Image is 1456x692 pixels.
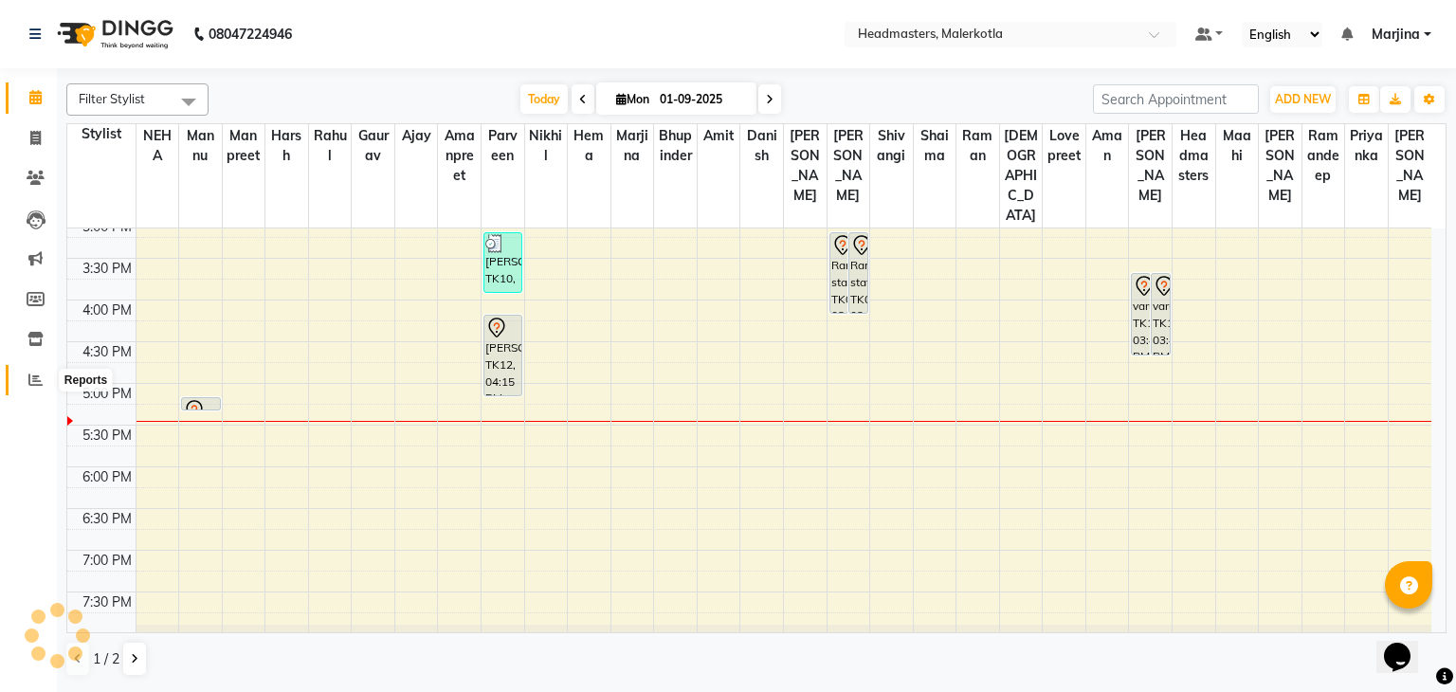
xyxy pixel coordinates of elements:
[1216,124,1259,168] span: Maahi
[182,398,219,410] div: [PERSON_NAME] staff, TK13, 05:15 PM-05:25 PM, WX-HL - Waxing Half Legs - Regular
[209,8,292,61] b: 08047224946
[482,124,524,168] span: parveen
[956,124,999,168] span: Raman
[67,124,136,144] div: Stylist
[352,124,394,168] span: Gaurav
[179,124,222,168] span: Mannu
[1132,274,1150,355] div: varun, TK11, 03:45 PM-04:45 PM, BRD - Beard
[1000,124,1043,228] span: [DEMOGRAPHIC_DATA]
[849,233,867,313] div: Raman staff, TK09, 03:15 PM-04:15 PM, HCG - Hair Cut by Senior Hair Stylist
[520,84,568,114] span: Today
[1372,25,1420,45] span: Marjina
[79,592,136,612] div: 7:30 PM
[79,426,136,446] div: 5:30 PM
[136,124,179,168] span: NEHA
[1086,124,1129,168] span: Aman
[1093,84,1259,114] input: Search Appointment
[740,124,783,168] span: Danish
[1270,86,1336,113] button: ADD NEW
[1152,274,1170,355] div: varun, TK11, 03:45 PM-04:45 PM, HCG - Hair Cut by Senior Hair Stylist
[93,649,119,669] span: 1 / 2
[870,124,913,168] span: Shivangi
[79,467,136,487] div: 6:00 PM
[830,233,848,313] div: Raman staff, TK09, 03:15 PM-04:15 PM, BRD - Beard
[79,551,136,571] div: 7:00 PM
[1376,616,1437,673] iframe: chat widget
[784,124,827,208] span: [PERSON_NAME]
[60,369,112,392] div: Reports
[1259,124,1301,208] span: [PERSON_NAME]
[611,124,654,168] span: Marjina
[48,8,178,61] img: logo
[484,233,521,292] div: [PERSON_NAME], TK10, 03:15 PM-04:00 PM, HCL - Hair Cut by Senior Hair Stylist
[438,124,481,188] span: Amanpreet
[223,124,265,168] span: Manpreet
[79,300,136,320] div: 4:00 PM
[828,124,870,208] span: [PERSON_NAME]
[525,124,568,168] span: Nikhil
[79,91,145,106] span: Filter Stylist
[1173,124,1215,188] span: Headmasters
[1043,124,1085,168] span: Lovepreet
[654,124,697,168] span: Bhupinder
[1275,92,1331,106] span: ADD NEW
[309,124,352,168] span: Rahul
[484,316,521,395] div: [PERSON_NAME], TK12, 04:15 PM-05:15 PM, RH-SPA - Regular Hair Spa
[1129,124,1172,208] span: [PERSON_NAME]
[79,509,136,529] div: 6:30 PM
[568,124,610,168] span: Hema
[79,259,136,279] div: 3:30 PM
[395,124,438,148] span: Ajay
[79,342,136,362] div: 4:30 PM
[611,92,654,106] span: Mon
[654,85,749,114] input: 2025-09-01
[698,124,740,148] span: Amit
[1345,124,1388,168] span: Priyanka
[1389,124,1431,208] span: [PERSON_NAME]
[265,124,308,168] span: Harsh
[1302,124,1345,188] span: Ramandeep
[914,124,956,168] span: Shaima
